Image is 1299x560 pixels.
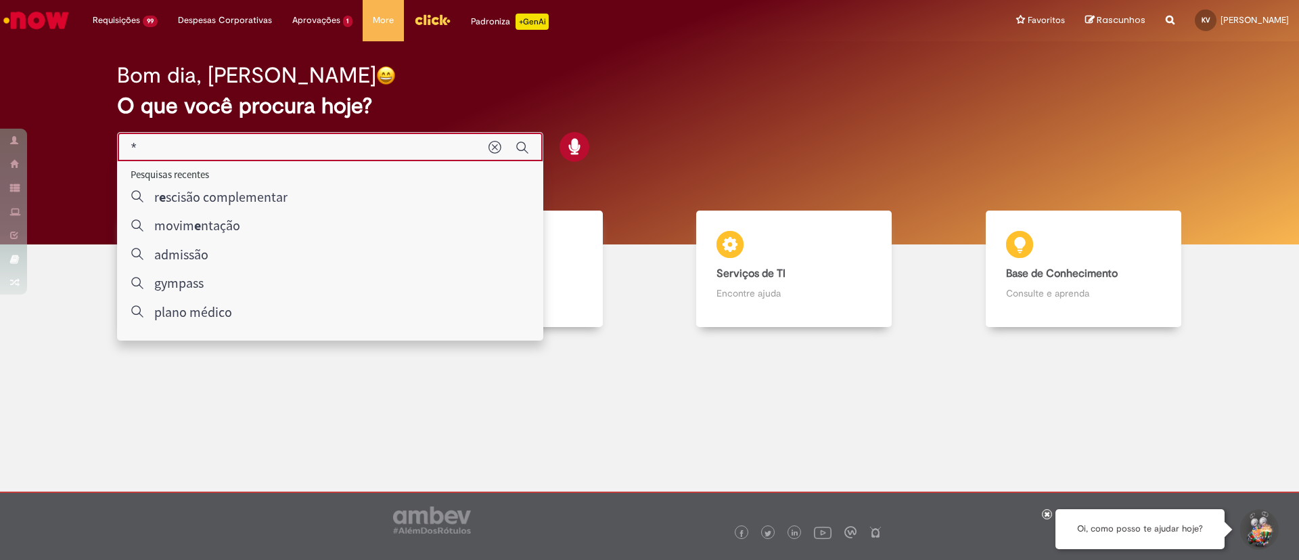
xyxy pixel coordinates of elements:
[1055,509,1225,549] div: Oi, como posso te ajudar hoje?
[869,526,882,538] img: logo_footer_naosei.png
[373,14,394,27] span: More
[1085,14,1145,27] a: Rascunhos
[814,523,831,541] img: logo_footer_youtube.png
[117,94,1183,118] h2: O que você procura hoje?
[939,211,1229,328] a: Base de Conhecimento Consulte e aprenda
[844,526,857,538] img: logo_footer_workplace.png
[393,507,471,534] img: logo_footer_ambev_rotulo_gray.png
[1028,14,1065,27] span: Favoritos
[1006,267,1118,280] b: Base de Conhecimento
[178,14,272,27] span: Despesas Corporativas
[1202,16,1210,24] span: KV
[716,267,785,280] b: Serviços de TI
[1221,14,1289,26] span: [PERSON_NAME]
[516,14,549,30] p: +GenAi
[343,16,353,27] span: 1
[792,530,798,538] img: logo_footer_linkedin.png
[1097,14,1145,26] span: Rascunhos
[117,64,376,87] h2: Bom dia, [PERSON_NAME]
[376,66,396,85] img: happy-face.png
[93,14,140,27] span: Requisições
[765,530,771,537] img: logo_footer_twitter.png
[1,7,71,34] img: ServiceNow
[1238,509,1279,550] button: Iniciar Conversa de Suporte
[471,14,549,30] div: Padroniza
[1006,286,1161,300] p: Consulte e aprenda
[738,530,745,537] img: logo_footer_facebook.png
[292,14,340,27] span: Aprovações
[414,9,451,30] img: click_logo_yellow_360x200.png
[143,16,158,27] span: 99
[716,286,871,300] p: Encontre ajuda
[649,211,939,328] a: Serviços de TI Encontre ajuda
[71,211,361,328] a: Tirar dúvidas Tirar dúvidas com Lupi Assist e Gen Ai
